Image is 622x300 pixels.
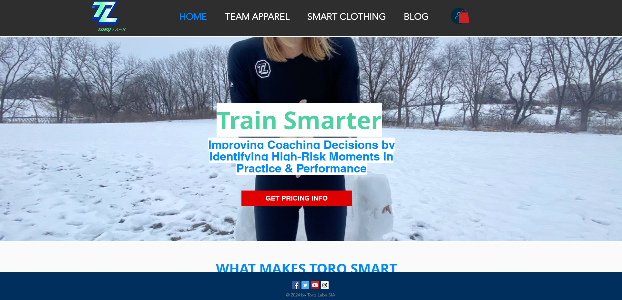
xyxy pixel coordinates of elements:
span: GET PRICING INFO [266,193,328,203]
a: TEAM APPAREL [216,10,298,21]
p: BLOG [401,11,432,22]
p: TEAM APPAREL [222,11,293,22]
a: SMART CLOTHING [299,10,395,21]
span: © 2024 by Torq Labs SIA [286,292,335,298]
ul: Social Bar [292,281,329,289]
span: Train Smarter [217,103,382,137]
a: GET PRICING INFO [241,191,352,206]
nav: Site [171,10,437,21]
img: TRANSPARENT TORQ LOGO.png [92,1,126,32]
img: Torq_Labs Instagram [321,281,329,289]
img: YouTube Social Icon [311,281,319,289]
img: Facebook Social Icon [292,281,300,289]
span: Improving Coaching Decisions by Identifying High-Risk Moments in Practice & Performance [208,138,395,175]
img: Twitter Social Icon [301,281,309,289]
span: WHAT MAKES TORQ SMART CLOTHING UNIQUE? [216,259,397,297]
a: BLOG [395,10,437,21]
a: HOME [171,10,216,21]
p: HOME [176,11,210,22]
p: SMART CLOTHING [304,11,389,22]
